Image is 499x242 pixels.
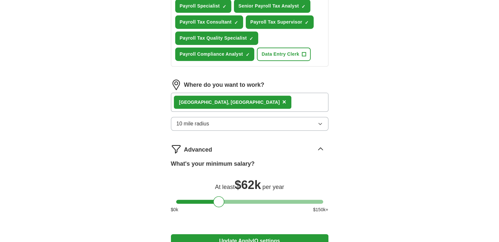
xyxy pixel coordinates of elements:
span: ✓ [222,4,226,9]
div: [GEOGRAPHIC_DATA], [GEOGRAPHIC_DATA] [179,99,280,106]
button: Payroll Tax Consultant✓ [175,15,243,29]
button: 10 mile radius [171,117,328,131]
span: Payroll Tax Supervisor [250,19,302,26]
img: location.png [171,80,181,90]
button: × [282,97,286,107]
span: At least [215,184,235,190]
span: Payroll Specialist [180,3,220,9]
img: filter [171,144,181,154]
span: ✓ [234,20,238,25]
span: $ 0 k [171,206,178,213]
span: ✓ [245,52,249,57]
button: Payroll Tax Quality Specialist✓ [175,31,259,45]
span: 10 mile radius [177,120,209,128]
span: $ 62k [235,178,261,192]
button: Data Entry Clerk [257,47,311,61]
span: $ 150 k+ [313,206,328,213]
span: per year [262,184,284,190]
span: ✓ [305,20,309,25]
span: Payroll Tax Consultant [180,19,232,26]
span: Payroll Tax Quality Specialist [180,35,247,42]
span: ✓ [249,36,253,41]
button: Payroll Compliance Analyst✓ [175,47,255,61]
span: ✓ [301,4,305,9]
button: Payroll Tax Supervisor✓ [246,15,314,29]
label: What's your minimum salary? [171,159,255,168]
span: Senior Payroll Tax Analyst [239,3,299,9]
label: Where do you want to work? [184,81,264,89]
span: Data Entry Clerk [261,51,299,58]
span: Payroll Compliance Analyst [180,51,243,58]
span: Advanced [184,145,212,154]
span: × [282,98,286,105]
